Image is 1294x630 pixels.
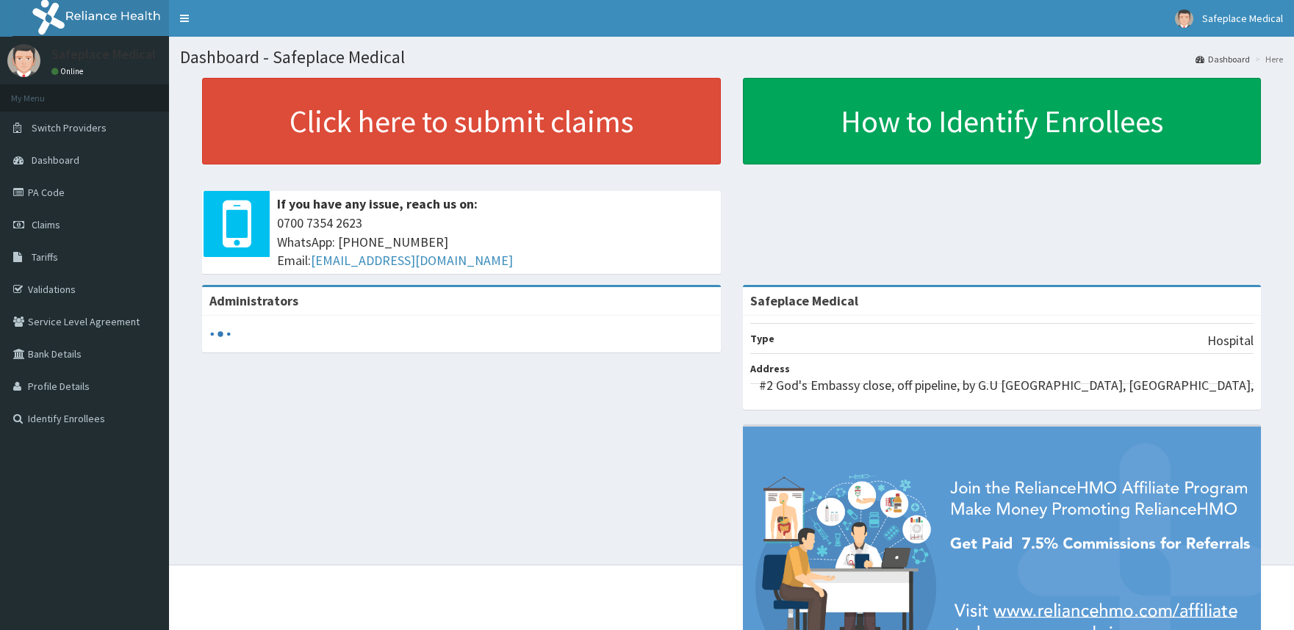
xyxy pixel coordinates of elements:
a: [EMAIL_ADDRESS][DOMAIN_NAME] [311,252,513,269]
li: Here [1251,53,1283,65]
img: User Image [7,44,40,77]
a: Online [51,66,87,76]
p: Safeplace Medical [51,48,156,61]
span: Dashboard [32,153,79,167]
b: If you have any issue, reach us on: [277,195,478,212]
b: Administrators [209,292,298,309]
span: Claims [32,218,60,231]
img: User Image [1175,10,1193,28]
p: #2 God's Embassy close, off pipeline, by G.U [GEOGRAPHIC_DATA], [GEOGRAPHIC_DATA], [759,376,1254,395]
p: Hospital [1207,331,1254,350]
span: 0700 7354 2623 WhatsApp: [PHONE_NUMBER] Email: [277,214,714,270]
span: Switch Providers [32,121,107,134]
span: Safeplace Medical [1202,12,1283,25]
b: Address [750,362,790,375]
span: Tariffs [32,250,58,264]
h1: Dashboard - Safeplace Medical [180,48,1283,67]
a: Dashboard [1196,53,1250,65]
svg: audio-loading [209,323,231,345]
a: Click here to submit claims [202,78,721,164]
b: Type [750,332,774,345]
a: How to Identify Enrollees [743,78,1262,164]
strong: Safeplace Medical [750,292,858,309]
